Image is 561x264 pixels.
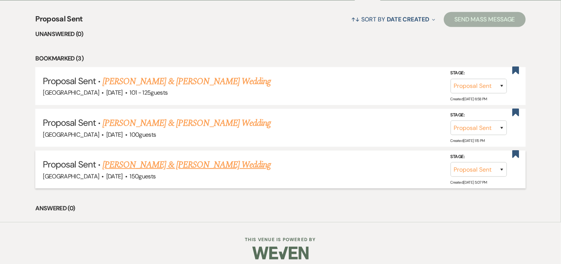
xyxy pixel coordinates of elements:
[451,69,507,77] label: Stage:
[43,75,96,87] span: Proposal Sent
[103,75,271,88] a: [PERSON_NAME] & [PERSON_NAME] Wedding
[130,172,155,180] span: 150 guests
[103,116,271,130] a: [PERSON_NAME] & [PERSON_NAME] Wedding
[35,204,526,213] li: Answered (0)
[35,54,526,63] li: Bookmarked (3)
[43,172,99,180] span: [GEOGRAPHIC_DATA]
[43,89,99,97] span: [GEOGRAPHIC_DATA]
[451,153,507,161] label: Stage:
[43,131,99,139] span: [GEOGRAPHIC_DATA]
[106,131,123,139] span: [DATE]
[348,9,438,29] button: Sort By Date Created
[35,13,83,29] span: Proposal Sent
[387,15,429,23] span: Date Created
[130,131,156,139] span: 100 guests
[130,89,167,97] span: 101 - 125 guests
[451,138,485,143] span: Created: [DATE] 1:15 PM
[35,29,526,39] li: Unanswered (0)
[103,158,271,172] a: [PERSON_NAME] & [PERSON_NAME] Wedding
[43,158,96,170] span: Proposal Sent
[444,12,526,27] button: Send Mass Message
[451,180,487,185] span: Created: [DATE] 5:07 PM
[451,97,487,101] span: Created: [DATE] 6:58 PM
[451,111,507,119] label: Stage:
[106,172,123,180] span: [DATE]
[351,15,360,23] span: ↑↓
[106,89,123,97] span: [DATE]
[43,117,96,128] span: Proposal Sent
